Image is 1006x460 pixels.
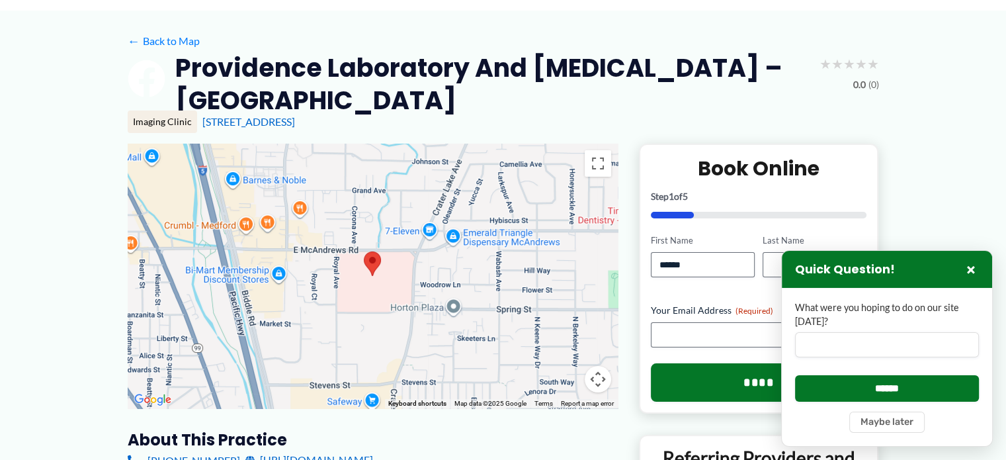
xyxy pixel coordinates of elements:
[128,31,200,51] a: ←Back to Map
[853,76,866,93] span: 0.0
[683,191,688,202] span: 5
[128,111,197,133] div: Imaging Clinic
[388,399,446,408] button: Keyboard shortcuts
[669,191,674,202] span: 1
[651,156,867,181] h2: Book Online
[454,400,526,407] span: Map data ©2025 Google
[651,234,755,247] label: First Name
[831,52,843,76] span: ★
[128,430,618,450] h3: About this practice
[867,52,879,76] span: ★
[795,301,979,328] label: What were you hoping to do on our site [DATE]?
[868,76,879,93] span: (0)
[855,52,867,76] span: ★
[131,391,175,408] img: Google
[795,262,895,277] h3: Quick Question!
[175,52,808,117] h2: Providence Laboratory and [MEDICAL_DATA] – [GEOGRAPHIC_DATA]
[651,304,867,317] label: Your Email Address
[763,234,866,247] label: Last Name
[534,400,553,407] a: Terms (opens in new tab)
[651,192,867,201] p: Step of
[202,115,295,128] a: [STREET_ADDRESS]
[585,150,611,177] button: Toggle fullscreen view
[585,366,611,392] button: Map camera controls
[735,306,773,316] span: (Required)
[843,52,855,76] span: ★
[963,261,979,277] button: Close
[131,391,175,408] a: Open this area in Google Maps (opens a new window)
[128,34,140,47] span: ←
[561,400,614,407] a: Report a map error
[849,412,925,433] button: Maybe later
[819,52,831,76] span: ★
